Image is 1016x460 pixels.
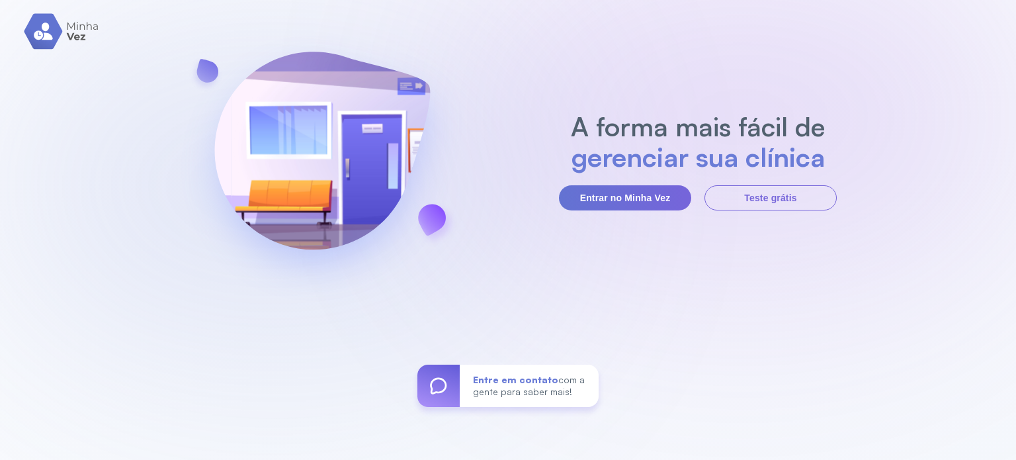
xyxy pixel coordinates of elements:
button: Entrar no Minha Vez [559,185,691,210]
h2: A forma mais fácil de [564,111,832,142]
button: Teste grátis [704,185,837,210]
div: com a gente para saber mais! [460,365,599,407]
span: Entre em contato [473,374,558,385]
h2: gerenciar sua clínica [564,142,832,172]
a: Entre em contatocom a gente para saber mais! [417,365,599,407]
img: banner-login.svg [179,17,465,304]
img: logo.svg [24,13,100,50]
